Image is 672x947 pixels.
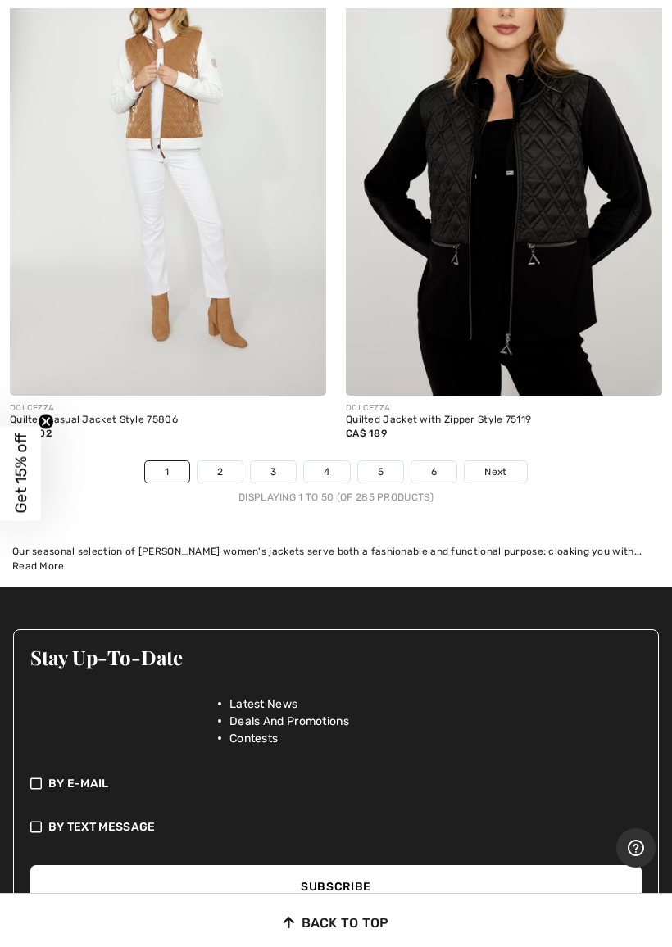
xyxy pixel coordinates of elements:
a: Next [465,461,526,483]
span: Latest News [229,696,297,713]
span: Get 15% off [11,433,30,514]
a: 5 [358,461,403,483]
a: 6 [411,461,456,483]
span: Contests [229,730,278,747]
div: Quilted Jacket with Zipper Style 75119 [346,415,662,426]
div: Our seasonal selection of [PERSON_NAME] women's jackets serve both a fashionable and functional p... [12,544,660,559]
span: By Text Message [48,818,156,836]
h3: Stay Up-To-Date [30,646,642,668]
iframe: Opens a widget where you can find more information [616,828,656,869]
span: Deals And Promotions [229,713,349,730]
a: 4 [304,461,349,483]
button: Subscribe [30,865,642,908]
span: Read More [12,560,65,572]
span: CA$ 189 [346,428,387,439]
img: check [30,818,42,836]
div: DOLCEZZA [346,402,662,415]
img: check [30,775,42,792]
div: Quilted Casual Jacket Style 75806 [10,415,326,426]
span: By E-mail [48,775,109,792]
a: 3 [251,461,296,483]
a: 1 [145,461,188,483]
button: Close teaser [38,414,54,430]
span: Next [484,464,506,479]
div: DOLCEZZA [10,402,326,415]
a: 2 [198,461,243,483]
